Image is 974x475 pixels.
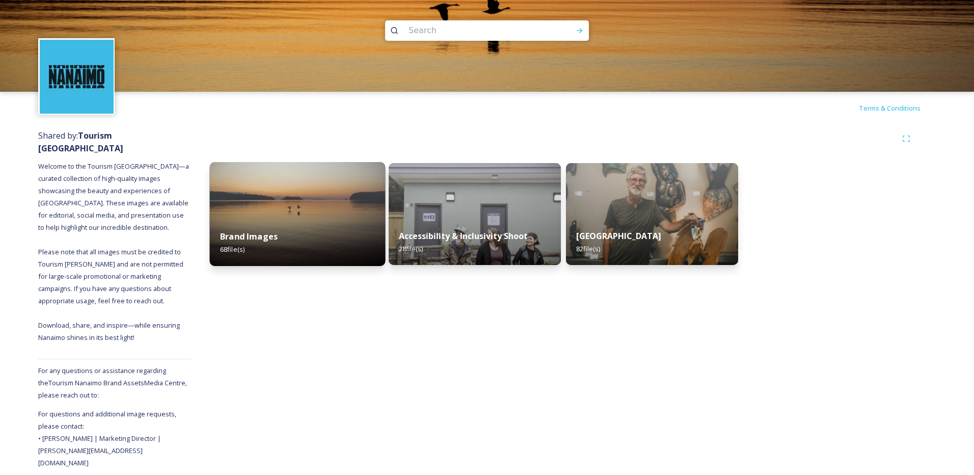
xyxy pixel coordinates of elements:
strong: Tourism [GEOGRAPHIC_DATA] [38,130,123,154]
span: 68 file(s) [220,245,245,254]
img: 01577544-c273-4800-8955-28f482587128.jpg [566,163,738,265]
strong: Accessibility & Inclusivity Shoot [399,230,528,242]
strong: [GEOGRAPHIC_DATA] [576,230,661,242]
span: For any questions or assistance regarding the Tourism Nanaimo Brand Assets Media Centre, please r... [38,366,187,400]
span: Terms & Conditions [859,103,921,113]
img: 1a177946-434f-4874-b7d2-9c6a2fe4d806.jpg [389,163,561,265]
span: Welcome to the Tourism [GEOGRAPHIC_DATA]—a curated collection of high-quality images showcasing t... [38,162,191,342]
span: 28 file(s) [399,244,423,253]
img: c6e2c336-b070-4dd2-a7c3-4943bc67ef68.jpg [210,162,386,266]
span: 82 file(s) [576,244,600,253]
a: Terms & Conditions [859,102,936,114]
input: Search [403,19,543,42]
span: Shared by: [38,130,123,154]
strong: Brand Images [220,231,278,242]
span: For questions and additional image requests, please contact: • [PERSON_NAME] | Marketing Director... [38,409,178,467]
img: tourism_nanaimo_logo.jpeg [40,40,114,114]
